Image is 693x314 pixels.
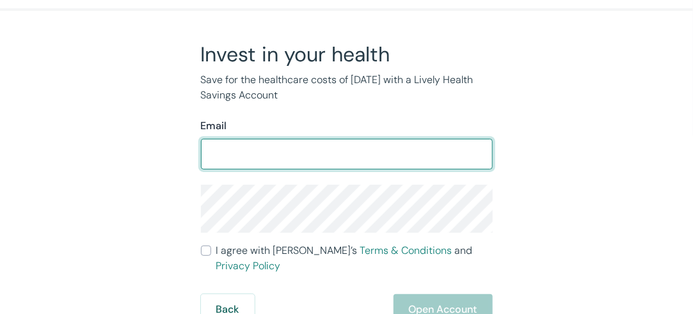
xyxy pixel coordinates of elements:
a: Terms & Conditions [360,244,452,257]
label: Email [201,118,227,134]
p: Save for the healthcare costs of [DATE] with a Lively Health Savings Account [201,72,493,103]
span: I agree with [PERSON_NAME]’s and [216,243,493,274]
a: Privacy Policy [216,259,281,272]
h2: Invest in your health [201,42,493,67]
